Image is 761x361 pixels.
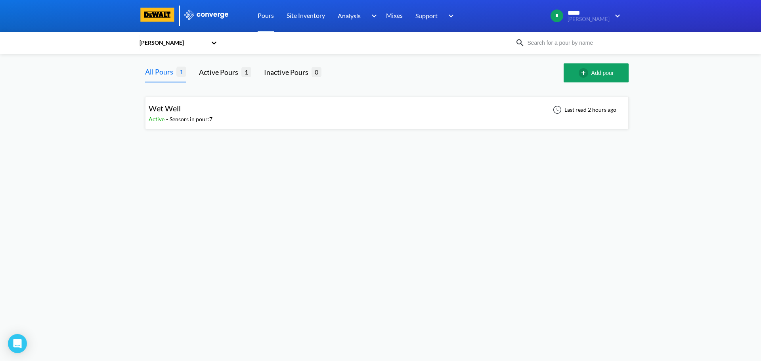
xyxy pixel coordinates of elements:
[170,115,212,124] div: Sensors in pour: 7
[145,106,629,113] a: Wet WellActive-Sensors in pour:7Last read 2 hours ago
[166,116,170,122] span: -
[549,105,619,115] div: Last read 2 hours ago
[366,11,379,21] img: downArrow.svg
[8,334,27,353] div: Open Intercom Messenger
[139,38,207,47] div: [PERSON_NAME]
[149,116,166,122] span: Active
[176,67,186,76] span: 1
[241,67,251,77] span: 1
[568,16,610,22] span: [PERSON_NAME]
[145,66,176,77] div: All Pours
[338,11,361,21] span: Analysis
[199,67,241,78] div: Active Pours
[415,11,438,21] span: Support
[443,11,456,21] img: downArrow.svg
[139,8,176,22] img: logo-dewalt.svg
[564,63,629,82] button: Add pour
[312,67,321,77] span: 0
[525,38,621,47] input: Search for a pour by name
[579,68,591,78] img: add-circle-outline.svg
[149,103,181,113] span: Wet Well
[515,38,525,48] img: icon-search.svg
[264,67,312,78] div: Inactive Pours
[610,11,622,21] img: downArrow.svg
[183,10,229,20] img: logo_ewhite.svg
